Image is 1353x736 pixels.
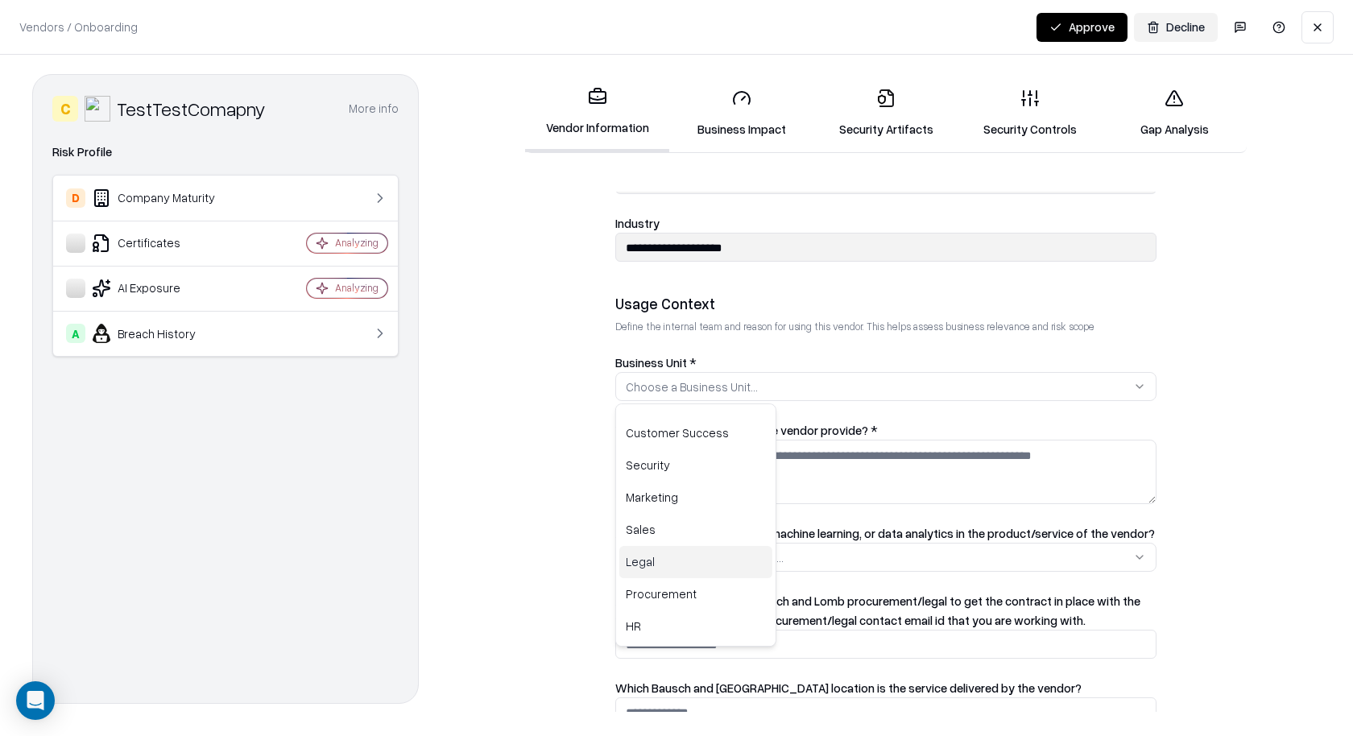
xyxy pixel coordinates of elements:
div: Marketing [619,482,772,514]
div: Sales [619,514,772,546]
div: Customer Success [619,417,772,449]
div: Suggestions [616,404,776,646]
div: Legal [619,546,772,578]
div: G&A [619,643,772,675]
div: Procurement [619,578,772,610]
div: Security [619,449,772,482]
div: HR [619,610,772,643]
